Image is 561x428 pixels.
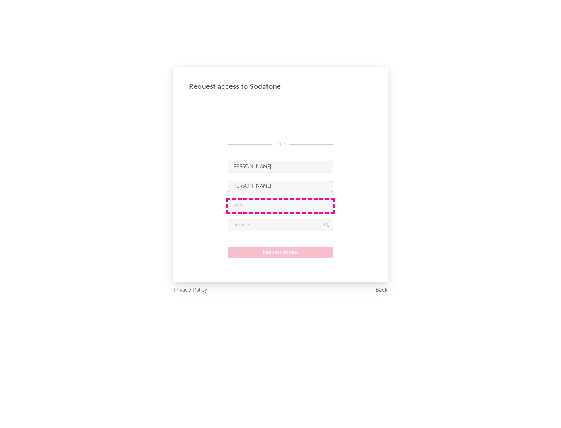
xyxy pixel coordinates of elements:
[228,140,333,149] div: OR
[228,161,333,173] input: First Name
[376,286,388,295] a: Back
[228,219,333,231] input: Division
[189,82,372,91] div: Request access to Sodatone
[228,247,333,258] button: Request Access
[228,181,333,192] input: Last Name
[173,286,207,295] a: Privacy Policy
[228,200,333,212] input: Email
